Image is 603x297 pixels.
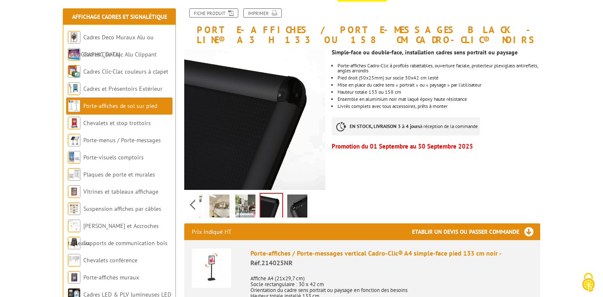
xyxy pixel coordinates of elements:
h3: Etablir un devis ou passer commande [412,223,540,240]
a: Fiche produit [189,8,238,18]
p: Promotion du 01 Septembre au 30 Septembre 2025 [332,144,540,149]
img: Chevalets et stop trottoirs [68,117,80,129]
a: Suspension affiches par câbles [83,205,161,213]
li: Porte-affiches Cadro-Clic à profilés rabattables, ouverture faciale, protecteur plexiglass antire... [338,63,540,73]
img: Porte-affiches / Porte-messages vertical Cadro-Clic® A4 simple-face pied 133 cm noir [192,248,231,288]
a: Cadres Deco Muraux Alu ou [GEOGRAPHIC_DATA] [68,33,154,58]
a: [PERSON_NAME] et Accroches tableaux [68,222,159,247]
img: Cimaises et Accroches tableaux [68,220,80,232]
a: Chevalets et stop trottoirs [83,119,151,127]
a: Chevalets conférence [83,256,137,264]
li: Ensemble en aluminium noir mat laqué époxy haute résistance [338,97,540,102]
a: Supports de communication bois [83,239,167,247]
p: à réception de la commande [332,117,480,136]
div: Porte-affiches / Porte-messages vertical Cadro-Clic® A4 simple-face pied 133 cm noir - [250,248,533,268]
li: Livrés complets avec tous accessoires, prêts à monter [338,104,540,109]
img: vision_1_214025nr.jpg [287,195,307,220]
p: Prix indiqué HT [192,223,232,240]
img: Porte-menus / Porte-messages [68,134,80,146]
a: Cadres et Présentoirs Extérieur [83,85,162,92]
img: Porte-affiches de sol sur pied [68,100,80,112]
a: Cadres Clic-Clac Alu Clippant [83,51,157,58]
a: Imprimer [243,8,282,18]
button: Cookies (fenêtre modale) [574,269,603,297]
p: Pied droit (50x25mm) sur socle 30x42 cm lesté [338,75,540,80]
a: Porte-affiches muraux [83,274,139,281]
img: Porte-visuels comptoirs [68,151,80,164]
a: Plaques de porte et murales [83,171,155,178]
span: Réf.214025NR [250,259,293,267]
li: Mise en place du cadre sens « portrait » ou « paysage » par l’utilisateur [338,82,540,87]
img: Cadres Clic-Clac couleurs à clapet [68,65,80,78]
a: Cadres Clic-Clac couleurs à clapet [83,68,168,75]
p: Hauteur totale 133 ou 158 cm [338,90,540,95]
img: Cadres Deco Muraux Alu ou Bois [68,31,80,44]
a: Porte-menus / Porte-messages [83,136,161,144]
img: Suspension affiches par câbles [68,202,80,215]
img: 214025nr_angle.jpg [260,194,282,220]
a: Affichage Cadres et Signalétique [72,13,167,20]
img: Vitrines et tableaux affichage [68,185,80,198]
strong: Simple-face ou double-face, installation cadres sens portrait ou paysage [332,49,518,56]
a: Vitrines et tableaux affichage [83,188,158,195]
img: 214025nr_angle.jpg [184,49,325,190]
img: porte_affiches_porte_messages_mise_en_scene_214025nr.jpg [235,195,255,220]
a: Porte-affiches de sol sur pied [83,102,157,110]
img: Porte-affiches muraux [68,271,80,284]
img: Cadres et Présentoirs Extérieur [68,82,80,95]
img: Chevalets conférence [68,254,80,266]
strong: EN STOCK, LIVRAISON 3 à 4 jours [350,123,420,129]
img: Plaques de porte et murales [68,168,80,181]
a: Porte-visuels comptoirs [83,154,144,161]
img: porte_affiches_porte_messages_214025nr.jpg [209,195,229,220]
span: Previous [188,198,196,212]
img: Cookies (fenêtre modale) [578,272,599,293]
